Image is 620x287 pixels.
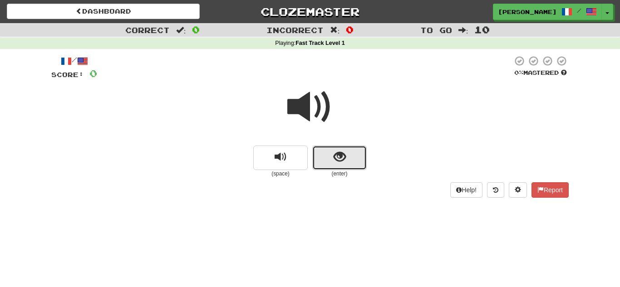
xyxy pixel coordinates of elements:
span: : [330,26,340,34]
span: 0 % [514,69,523,76]
span: 0 [89,68,97,79]
a: Clozemaster [213,4,406,19]
span: To go [420,25,452,34]
span: 0 [346,24,354,35]
div: / [51,55,97,67]
div: Mastered [512,69,569,77]
span: Score: [51,71,84,78]
span: Incorrect [266,25,324,34]
button: show sentence [312,146,367,170]
span: [PERSON_NAME] [498,8,557,16]
span: : [458,26,468,34]
span: 10 [474,24,490,35]
button: Round history (alt+y) [487,182,504,198]
a: Dashboard [7,4,200,19]
small: (enter) [312,170,367,178]
button: Help! [450,182,482,198]
button: replay audio [253,146,308,170]
a: [PERSON_NAME] / [493,4,602,20]
span: : [176,26,186,34]
span: 0 [192,24,200,35]
small: (space) [253,170,308,178]
button: Report [531,182,569,198]
strong: Fast Track Level 1 [295,40,345,46]
span: / [577,7,581,14]
span: Correct [125,25,170,34]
